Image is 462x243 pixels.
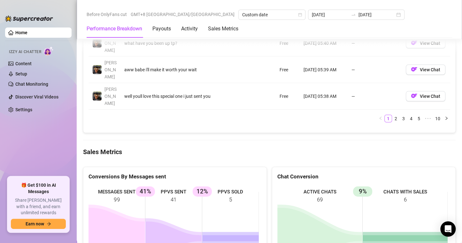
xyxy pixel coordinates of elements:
li: Next 5 Pages [423,115,433,122]
a: Chat Monitoring [15,82,48,87]
td: [DATE] 05:39 AM [300,57,348,83]
span: View Chat [420,94,440,99]
td: [DATE] 05:40 AM [300,30,348,57]
a: Home [15,30,27,35]
h4: Sales Metrics [83,147,456,156]
a: OFView Chat [406,42,445,47]
div: Performance Breakdown [87,25,142,33]
td: — [348,83,402,110]
a: Setup [15,71,27,76]
span: to [351,12,356,17]
div: aww babe i'll make it worth your wait [124,66,246,73]
a: 4 [408,115,415,122]
button: OFView Chat [406,38,445,48]
td: — [348,57,402,83]
a: Discover Viral Videos [15,94,58,99]
a: 3 [400,115,407,122]
button: left [377,115,384,122]
img: OF [411,66,417,73]
a: OFView Chat [406,95,445,100]
div: Chat Conversion [277,172,450,181]
input: End date [358,11,395,18]
td: [DATE] 05:38 AM [300,83,348,110]
li: Previous Page [377,115,384,122]
span: right [444,116,448,120]
button: OFView Chat [406,65,445,75]
img: Nathan [93,92,102,101]
td: Free [276,83,300,110]
div: Payouts [152,25,171,33]
a: 2 [392,115,399,122]
span: 🎁 Get $100 in AI Messages [11,182,66,195]
div: what have you been up tp? [124,40,246,47]
span: Earn now [26,221,44,226]
div: Sales Metrics [208,25,238,33]
div: Activity [181,25,198,33]
div: Open Intercom Messenger [440,221,456,237]
td: Free [276,57,300,83]
span: Share [PERSON_NAME] with a friend, and earn unlimited rewards [11,197,66,216]
img: Nathan [93,39,102,48]
button: Earn nowarrow-right [11,219,66,229]
span: [PERSON_NAME] [104,60,117,79]
span: ••• [423,115,433,122]
a: Settings [15,107,32,112]
span: Izzy AI Chatter [9,49,41,55]
span: [PERSON_NAME] [104,87,117,106]
span: calendar [298,13,302,17]
td: Free [276,30,300,57]
span: [PERSON_NAME] [104,34,117,53]
li: 3 [400,115,407,122]
span: Before OnlyFans cut [87,10,127,19]
a: 10 [433,115,442,122]
span: GMT+8 [GEOGRAPHIC_DATA]/[GEOGRAPHIC_DATA] [131,10,235,19]
li: 2 [392,115,400,122]
img: OF [411,93,417,99]
input: Start date [312,11,348,18]
span: View Chat [420,41,440,46]
span: left [379,116,382,120]
li: 10 [433,115,443,122]
div: well youll love this special one i just sent you [124,93,246,100]
span: View Chat [420,67,440,72]
span: swap-right [351,12,356,17]
span: Custom date [242,10,302,20]
button: right [443,115,450,122]
span: arrow-right [47,222,51,226]
a: OFView Chat [406,68,445,74]
li: 5 [415,115,423,122]
img: OF [411,40,417,46]
a: 1 [385,115,392,122]
img: logo-BBDzfeDw.svg [5,15,53,22]
a: 5 [415,115,422,122]
td: — [348,30,402,57]
img: AI Chatter [44,46,54,56]
a: Content [15,61,32,66]
button: OFView Chat [406,91,445,101]
li: Next Page [443,115,450,122]
img: Nathan [93,65,102,74]
div: Conversions By Messages sent [89,172,261,181]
